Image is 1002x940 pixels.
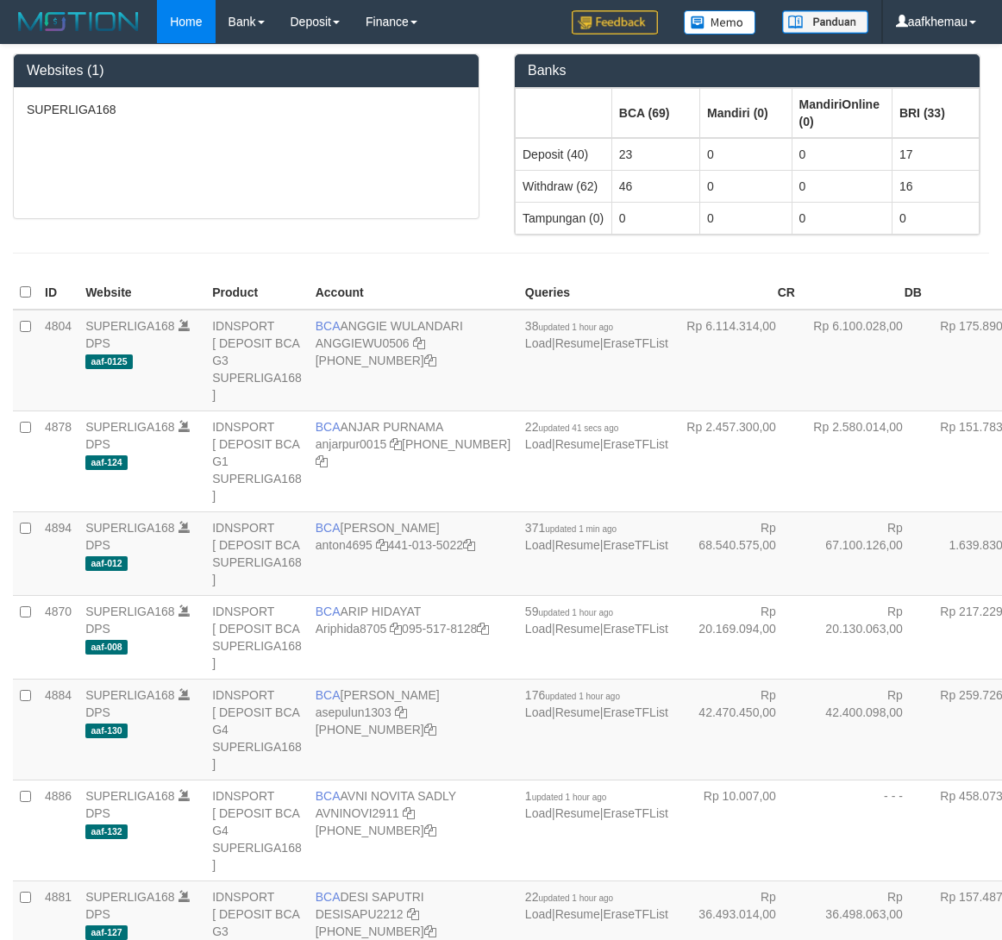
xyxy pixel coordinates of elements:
[545,524,617,534] span: updated 1 min ago
[555,806,600,820] a: Resume
[85,605,175,618] a: SUPERLIGA168
[85,724,128,738] span: aaf-130
[38,679,78,780] td: 4884
[545,692,620,701] span: updated 1 hour ago
[525,622,552,636] a: Load
[516,202,612,234] td: Tampungan (0)
[528,63,967,78] h3: Banks
[316,420,341,434] span: BCA
[892,88,979,138] th: Group: activate to sort column ascending
[205,276,309,310] th: Product
[316,605,341,618] span: BCA
[525,538,552,552] a: Load
[316,538,373,552] a: anton4695
[390,437,402,451] a: Copy anjarpur0015 to clipboard
[802,310,929,411] td: Rp 6.100.028,00
[316,521,341,535] span: BCA
[603,705,667,719] a: EraseTFList
[38,595,78,679] td: 4870
[525,319,668,350] span: | |
[424,723,436,736] a: Copy 4062281875 to clipboard
[802,410,929,511] td: Rp 2.580.014,00
[516,88,612,138] th: Group: activate to sort column ascending
[518,276,675,310] th: Queries
[555,705,600,719] a: Resume
[403,806,415,820] a: Copy AVNINOVI2911 to clipboard
[85,521,175,535] a: SUPERLIGA168
[316,806,399,820] a: AVNINOVI2911
[205,780,309,880] td: IDNSPORT [ DEPOSIT BCA G4 SUPERLIGA168 ]
[525,521,668,552] span: | |
[309,410,518,511] td: ANJAR PURNAMA [PHONE_NUMBER]
[477,622,489,636] a: Copy 0955178128 to clipboard
[675,276,802,310] th: CR
[892,170,979,202] td: 16
[424,924,436,938] a: Copy 4062280453 to clipboard
[675,511,802,595] td: Rp 68.540.575,00
[85,890,175,904] a: SUPERLIGA168
[603,622,667,636] a: EraseTFList
[316,907,404,921] a: DESISAPU2212
[85,640,128,655] span: aaf-008
[309,780,518,880] td: AVNI NOVITA SADLY [PHONE_NUMBER]
[525,688,668,719] span: | |
[555,538,600,552] a: Resume
[85,420,175,434] a: SUPERLIGA168
[85,556,128,571] span: aaf-012
[525,319,613,333] span: 38
[611,138,699,171] td: 23
[525,890,613,904] span: 22
[603,336,667,350] a: EraseTFList
[390,622,402,636] a: Copy Ariphida8705 to clipboard
[525,420,618,434] span: 22
[892,138,979,171] td: 17
[525,521,617,535] span: 371
[603,907,667,921] a: EraseTFList
[675,780,802,880] td: Rp 10.007,00
[538,893,613,903] span: updated 1 hour ago
[684,10,756,34] img: Button%20Memo.svg
[525,605,613,618] span: 59
[78,595,205,679] td: DPS
[38,276,78,310] th: ID
[463,538,475,552] a: Copy 4410135022 to clipboard
[892,202,979,234] td: 0
[78,679,205,780] td: DPS
[27,63,466,78] h3: Websites (1)
[316,319,341,333] span: BCA
[309,276,518,310] th: Account
[309,679,518,780] td: [PERSON_NAME] [PHONE_NUMBER]
[675,595,802,679] td: Rp 20.169.094,00
[78,780,205,880] td: DPS
[525,806,552,820] a: Load
[516,138,612,171] td: Deposit (40)
[316,336,410,350] a: ANGGIEWU0506
[611,170,699,202] td: 46
[792,88,892,138] th: Group: activate to sort column ascending
[525,907,552,921] a: Load
[555,907,600,921] a: Resume
[38,410,78,511] td: 4878
[802,595,929,679] td: Rp 20.130.063,00
[205,310,309,411] td: IDNSPORT [ DEPOSIT BCA G3 SUPERLIGA168 ]
[38,780,78,880] td: 4886
[316,789,341,803] span: BCA
[376,538,388,552] a: Copy anton4695 to clipboard
[85,824,128,839] span: aaf-132
[424,354,436,367] a: Copy 4062213373 to clipboard
[675,310,802,411] td: Rp 6.114.314,00
[675,410,802,511] td: Rp 2.457.300,00
[802,780,929,880] td: - - -
[782,10,868,34] img: panduan.png
[538,323,613,332] span: updated 1 hour ago
[802,511,929,595] td: Rp 67.100.126,00
[205,679,309,780] td: IDNSPORT [ DEPOSIT BCA G4 SUPERLIGA168 ]
[792,170,892,202] td: 0
[611,202,699,234] td: 0
[316,437,387,451] a: anjarpur0015
[424,824,436,837] a: Copy 4062280135 to clipboard
[525,605,668,636] span: | |
[538,608,613,617] span: updated 1 hour ago
[78,511,205,595] td: DPS
[309,595,518,679] td: ARIP HIDAYAT 095-517-8128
